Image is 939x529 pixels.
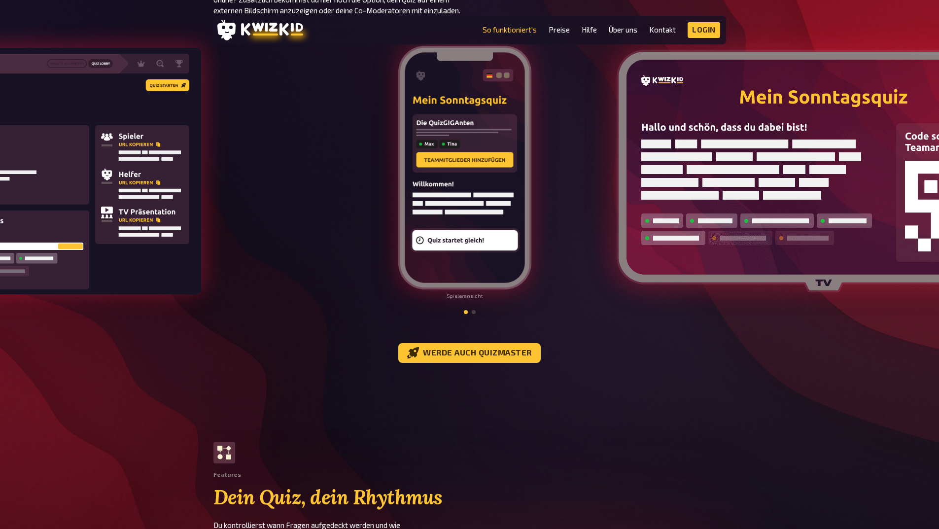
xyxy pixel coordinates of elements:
a: Kontakt [649,26,676,34]
a: Über uns [609,26,637,34]
a: So funktioniert's [483,26,537,34]
a: Hilfe [582,26,597,34]
h2: Dein Quiz, dein Rhythmus [213,486,470,509]
img: Mobile [397,44,532,291]
center: Spieleransicht [397,293,532,299]
a: Login [688,22,720,38]
a: Preise [549,26,570,34]
a: Werde auch Quizmaster [398,343,541,363]
div: Features [213,471,241,478]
